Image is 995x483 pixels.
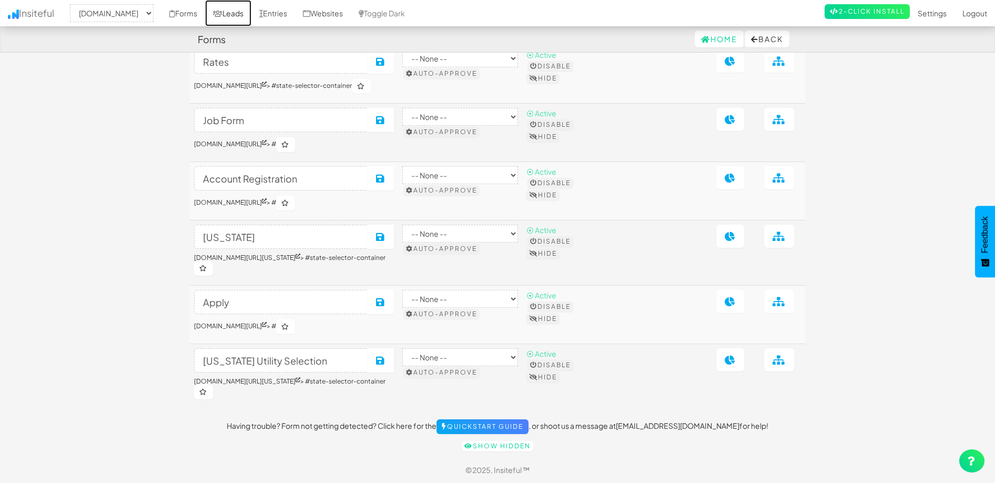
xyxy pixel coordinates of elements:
button: Auto-approve [403,244,480,254]
button: Auto-approve [403,68,480,79]
button: Disable [527,61,573,72]
a: Show hidden [462,441,533,451]
a: Quickstart Guide [436,419,529,434]
button: Disable [527,236,573,247]
button: Hide [526,248,560,259]
a: 2-Click Install [825,4,910,19]
input: Nickname your form (internal use only) [194,225,368,249]
h6: > #state-selector-container [194,79,394,94]
h4: Forms [198,34,226,45]
button: Auto-approve [403,309,480,319]
input: Nickname your form (internal use only) [194,108,368,132]
span: ⦿ Active [526,349,556,358]
button: Disable [527,178,573,188]
button: Auto-approve [403,367,480,378]
button: Auto-approve [403,185,480,196]
h6: > #state-selector-container [194,378,394,399]
h6: > #state-selector-container [194,254,394,276]
span: ⦿ Active [526,50,556,59]
button: Feedback - Show survey [975,206,995,277]
a: [DOMAIN_NAME][URL] [194,322,267,330]
a: [DOMAIN_NAME][URL] [194,198,267,206]
img: icon.png [8,9,19,19]
input: Nickname your form (internal use only) [194,166,368,190]
button: Disable [527,360,573,370]
button: Disable [527,119,573,130]
a: [DOMAIN_NAME][URL][US_STATE] [194,254,300,261]
button: Hide [526,190,560,200]
a: [DOMAIN_NAME][URL] [194,82,267,89]
input: Nickname your form (internal use only) [194,290,368,314]
p: Having trouble? Form not getting detected? Click here for the , or shoot us a message at for help! [190,419,805,434]
h6: > # [194,196,394,210]
a: [DOMAIN_NAME][URL] [194,140,267,148]
input: Nickname your form (internal use only) [194,49,368,74]
h6: > # [194,319,394,334]
a: [DOMAIN_NAME][URL][US_STATE] [194,377,300,385]
button: Hide [526,73,560,84]
button: Disable [527,301,573,312]
input: Nickname your form (internal use only) [194,348,368,373]
button: Hide [526,372,560,383]
button: Auto-approve [403,127,480,137]
span: ⦿ Active [526,225,556,235]
span: ⦿ Active [526,290,556,300]
h6: > # [194,137,394,152]
span: ⦿ Active [526,167,556,176]
a: [EMAIL_ADDRESS][DOMAIN_NAME] [616,421,739,430]
button: Hide [526,314,560,324]
button: Back [745,31,789,47]
button: Hide [526,132,560,142]
span: Feedback [980,216,990,253]
span: ⦿ Active [526,108,556,118]
a: Home [695,31,744,47]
